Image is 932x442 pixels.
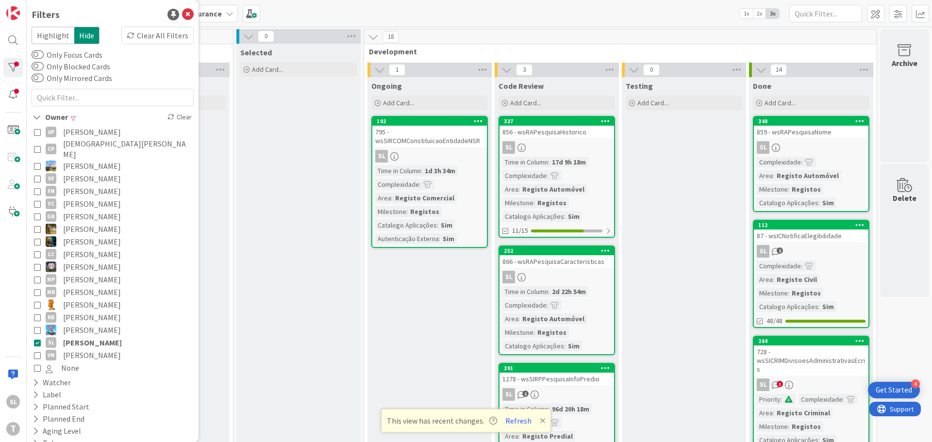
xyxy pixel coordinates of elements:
div: SL [46,337,56,348]
img: SF [46,325,56,335]
span: [PERSON_NAME] [63,349,121,361]
div: 112 [758,222,868,229]
span: : [439,233,440,244]
div: SL [757,245,769,258]
div: Complexidade [375,179,419,190]
span: Ongoing [371,81,402,91]
span: Done [753,81,771,91]
span: Testing [626,81,653,91]
span: : [547,300,548,311]
div: 795 - wsSIRCOMConstituicaoEntidadeNSR [372,126,487,147]
span: Highlight [32,27,74,44]
div: 2d 22h 54m [549,286,588,297]
div: 391 [504,365,614,372]
div: Registo Automóvel [520,313,587,324]
div: Registo Predial [520,431,575,442]
span: [PERSON_NAME] [63,286,121,298]
span: [PERSON_NAME] [63,324,121,336]
div: 337 [499,117,614,126]
div: AP [46,127,56,137]
div: Clear All Filters [121,27,194,44]
span: 14 [770,64,787,76]
span: 3 [516,64,533,76]
div: Complexidade [757,157,801,167]
div: Registo Criminal [774,408,832,418]
button: FM [PERSON_NAME] [34,185,191,197]
div: 11287 - wsICNotificaElegibilidade [754,221,868,242]
span: : [773,408,774,418]
div: 3911278 - wsSIRPPesquisaInfoPredio [499,364,614,385]
div: T [6,422,20,436]
div: 96d 20h 18m [549,404,592,414]
div: Complexidade [502,170,547,181]
div: SL [499,271,614,283]
div: 340 [758,118,868,125]
div: Catalogo Aplicações [375,220,437,230]
div: SL [757,141,769,154]
div: Milestone [757,421,788,432]
div: Autenticação Externa [375,233,439,244]
img: Visit kanbanzone.com [6,6,20,20]
span: : [548,404,549,414]
label: Only Focus Cards [32,49,102,61]
div: 252 [504,247,614,254]
div: SL [754,141,868,154]
div: 856 - wsRAPesquisaHistorico [499,126,614,138]
div: Registos [408,206,442,217]
span: : [801,261,802,271]
span: : [437,220,438,230]
button: JC [PERSON_NAME] [34,223,191,235]
div: Registos [535,197,569,208]
span: [PERSON_NAME] [63,172,121,185]
div: Time in Column [502,286,548,297]
div: 112 [754,221,868,229]
span: [PERSON_NAME] [63,248,121,261]
div: Milestone [757,288,788,298]
span: [PERSON_NAME] [63,261,121,273]
div: Time in Column [502,404,548,414]
div: 252 [499,246,614,255]
span: Support [20,1,44,13]
div: Registo Automóvel [520,184,587,195]
div: 859 - wsRAPesquisaNome [754,126,868,138]
span: 3 [777,381,783,387]
div: Milestone [502,197,533,208]
img: LS [46,262,56,272]
span: Selected [240,48,272,57]
div: Watcher [32,377,72,389]
span: This view has recent changes. [387,415,497,426]
div: FM [46,186,56,196]
input: Quick Filter... [789,5,862,22]
div: Area [502,313,518,324]
div: Area [375,193,391,203]
div: Sim [438,220,455,230]
span: : [773,274,774,285]
span: [PERSON_NAME] [63,336,122,349]
div: 17d 9h 18m [549,157,588,167]
div: SL [499,388,614,401]
span: [PERSON_NAME] [63,223,121,235]
div: Catalogo Aplicações [502,341,564,351]
div: Get Started [876,385,912,395]
span: Development [369,47,865,56]
button: LC [PERSON_NAME] [34,248,191,261]
div: 252866 - wsRAPesquisaCaracteristicas [499,246,614,268]
img: JC [46,236,56,247]
span: 2x [753,9,766,18]
div: Sim [566,211,582,222]
div: Area [502,184,518,195]
div: Registo Automóvel [774,170,841,181]
span: [PERSON_NAME] [63,185,121,197]
span: : [391,193,393,203]
button: LS [PERSON_NAME] [34,261,191,273]
div: Milestone [375,206,406,217]
div: 264 [754,337,868,345]
div: Open Get Started checklist, remaining modules: 4 [868,382,920,398]
span: Hide [74,27,100,44]
div: Registo Comercial [393,193,457,203]
span: : [419,179,421,190]
button: FC [PERSON_NAME] [34,197,191,210]
span: : [533,327,535,338]
span: [PERSON_NAME] [63,197,121,210]
div: Area [757,274,773,285]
